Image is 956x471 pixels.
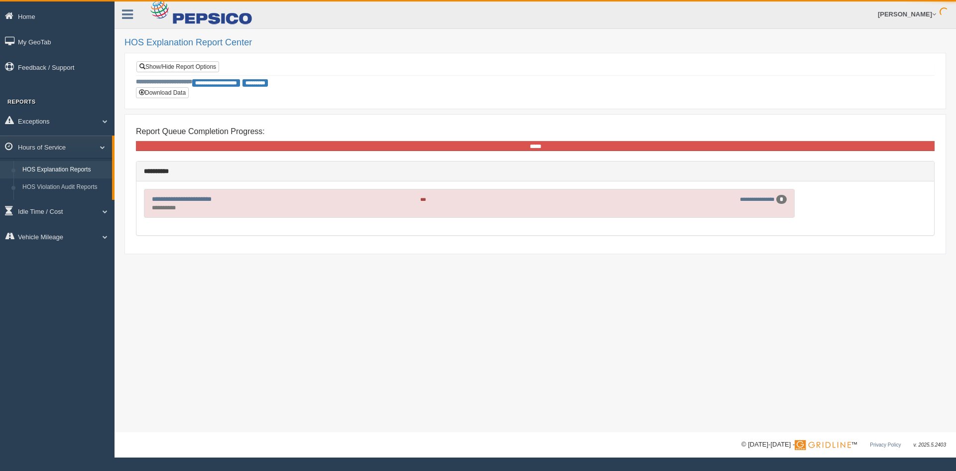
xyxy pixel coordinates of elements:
h4: Report Queue Completion Progress: [136,127,935,136]
a: HOS Explanation Reports [18,161,112,179]
button: Download Data [136,87,189,98]
h2: HOS Explanation Report Center [124,38,946,48]
a: Privacy Policy [870,442,901,448]
a: HOS Violation Audit Reports [18,178,112,196]
a: HOS Violations [18,196,112,214]
div: © [DATE]-[DATE] - ™ [741,440,946,450]
img: Gridline [795,440,851,450]
a: Show/Hide Report Options [136,61,219,72]
span: v. 2025.5.2403 [914,442,946,448]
